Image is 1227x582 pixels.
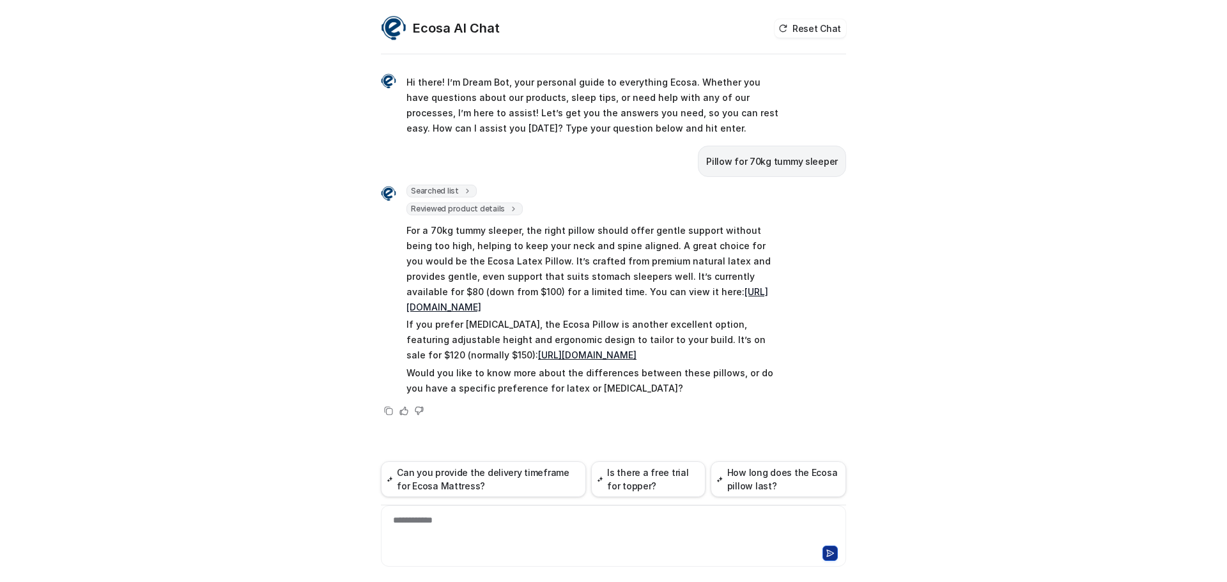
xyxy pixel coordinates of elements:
[406,286,768,312] a: [URL][DOMAIN_NAME]
[381,15,406,41] img: Widget
[406,317,780,363] p: If you prefer [MEDICAL_DATA], the Ecosa Pillow is another excellent option, featuring adjustable ...
[538,349,637,360] a: [URL][DOMAIN_NAME]
[706,154,838,169] p: Pillow for 70kg tummy sleeper
[381,73,396,89] img: Widget
[406,365,780,396] p: Would you like to know more about the differences between these pillows, or do you have a specifi...
[406,75,780,136] p: Hi there! I’m Dream Bot, your personal guide to everything Ecosa. Whether you have questions abou...
[406,223,780,315] p: For a 70kg tummy sleeper, the right pillow should offer gentle support without being too high, he...
[406,185,477,197] span: Searched list
[406,203,523,215] span: Reviewed product details
[591,461,706,497] button: Is there a free trial for topper?
[711,461,846,497] button: How long does the Ecosa pillow last?
[381,461,586,497] button: Can you provide the delivery timeframe for Ecosa Mattress?
[413,19,500,37] h2: Ecosa AI Chat
[775,19,846,38] button: Reset Chat
[381,186,396,201] img: Widget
